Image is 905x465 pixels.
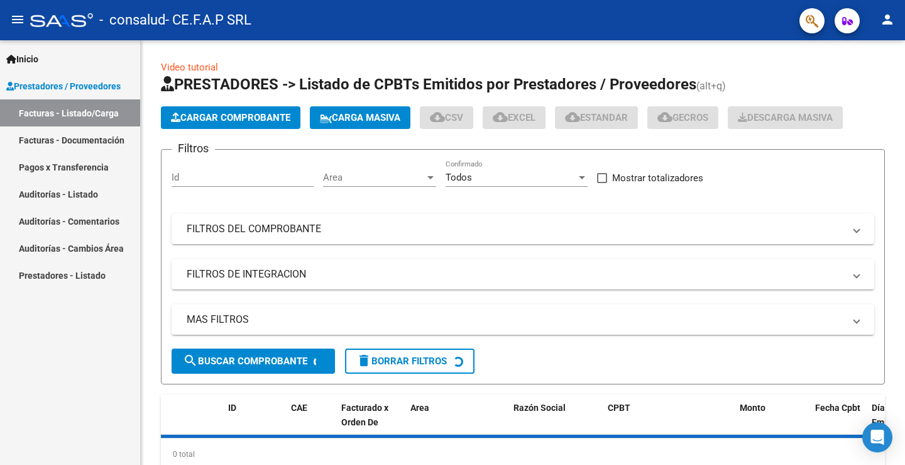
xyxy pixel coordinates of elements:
[183,356,307,367] span: Buscar Comprobante
[612,171,703,186] span: Mostrar totalizadores
[647,106,718,129] button: Gecros
[171,112,290,123] span: Cargar Comprobante
[430,112,463,123] span: CSV
[291,403,307,413] span: CAE
[728,106,843,129] app-download-masive: Descarga masiva de comprobantes (adjuntos)
[405,395,490,450] datatable-header-cell: Area
[172,140,215,157] h3: Filtros
[555,106,638,129] button: Estandar
[345,349,474,374] button: Borrar Filtros
[735,395,810,450] datatable-header-cell: Monto
[608,403,630,413] span: CPBT
[187,222,844,236] mat-panel-title: FILTROS DEL COMPROBANTE
[493,112,535,123] span: EXCEL
[172,305,874,335] mat-expansion-panel-header: MAS FILTROS
[187,267,844,281] mat-panel-title: FILTROS DE INTEGRACION
[356,353,371,368] mat-icon: delete
[696,80,726,92] span: (alt+q)
[862,422,892,452] div: Open Intercom Messenger
[740,403,765,413] span: Monto
[161,62,218,73] a: Video tutorial
[410,403,429,413] span: Area
[336,395,405,450] datatable-header-cell: Facturado x Orden De
[341,403,388,427] span: Facturado x Orden De
[880,12,895,27] mat-icon: person
[815,403,860,413] span: Fecha Cpbt
[603,395,735,450] datatable-header-cell: CPBT
[493,109,508,125] mat-icon: cloud_download
[99,6,165,34] span: - consalud
[657,112,708,123] span: Gecros
[565,112,628,123] span: Estandar
[6,79,121,93] span: Prestadores / Proveedores
[286,395,336,450] datatable-header-cell: CAE
[446,172,472,183] span: Todos
[6,52,38,66] span: Inicio
[323,172,425,183] span: Area
[161,76,696,93] span: PRESTADORES -> Listado de CPBTs Emitidos por Prestadores / Proveedores
[565,109,580,125] mat-icon: cloud_download
[172,214,874,244] mat-expansion-panel-header: FILTROS DEL COMPROBANTE
[310,106,410,129] button: Carga Masiva
[483,106,546,129] button: EXCEL
[187,313,844,327] mat-panel-title: MAS FILTROS
[657,109,672,125] mat-icon: cloud_download
[508,395,603,450] datatable-header-cell: Razón Social
[420,106,473,129] button: CSV
[228,403,236,413] span: ID
[172,349,335,374] button: Buscar Comprobante
[738,112,833,123] span: Descarga Masiva
[165,6,251,34] span: - CE.F.A.P SRL
[356,356,447,367] span: Borrar Filtros
[161,106,300,129] button: Cargar Comprobante
[513,403,566,413] span: Razón Social
[223,395,286,450] datatable-header-cell: ID
[320,112,400,123] span: Carga Masiva
[810,395,867,450] datatable-header-cell: Fecha Cpbt
[430,109,445,125] mat-icon: cloud_download
[183,353,198,368] mat-icon: search
[10,12,25,27] mat-icon: menu
[172,259,874,289] mat-expansion-panel-header: FILTROS DE INTEGRACION
[728,106,843,129] button: Descarga Masiva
